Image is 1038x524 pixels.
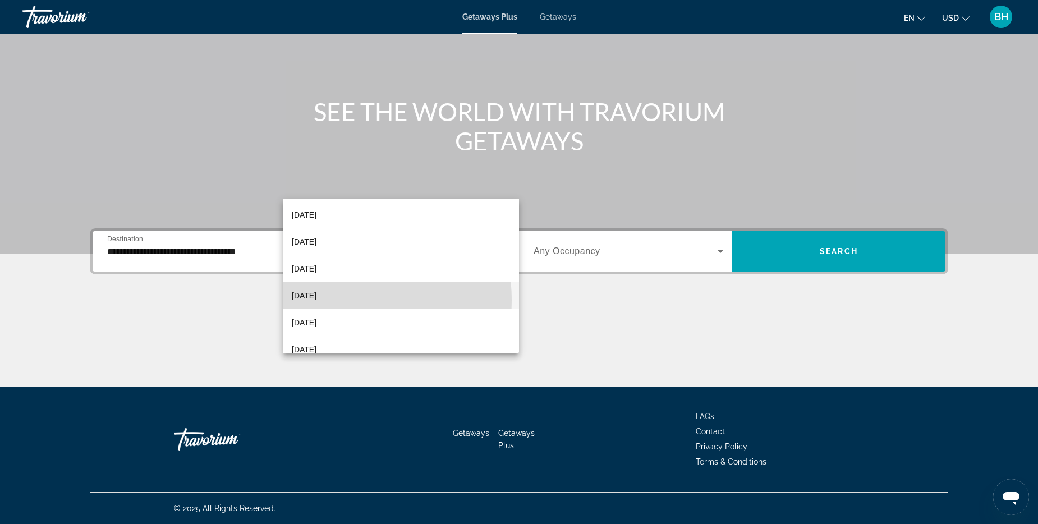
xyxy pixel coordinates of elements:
[292,289,316,302] span: [DATE]
[292,316,316,329] span: [DATE]
[292,235,316,249] span: [DATE]
[993,479,1029,515] iframe: Button to launch messaging window
[292,343,316,356] span: [DATE]
[292,262,316,275] span: [DATE]
[292,208,316,222] span: [DATE]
